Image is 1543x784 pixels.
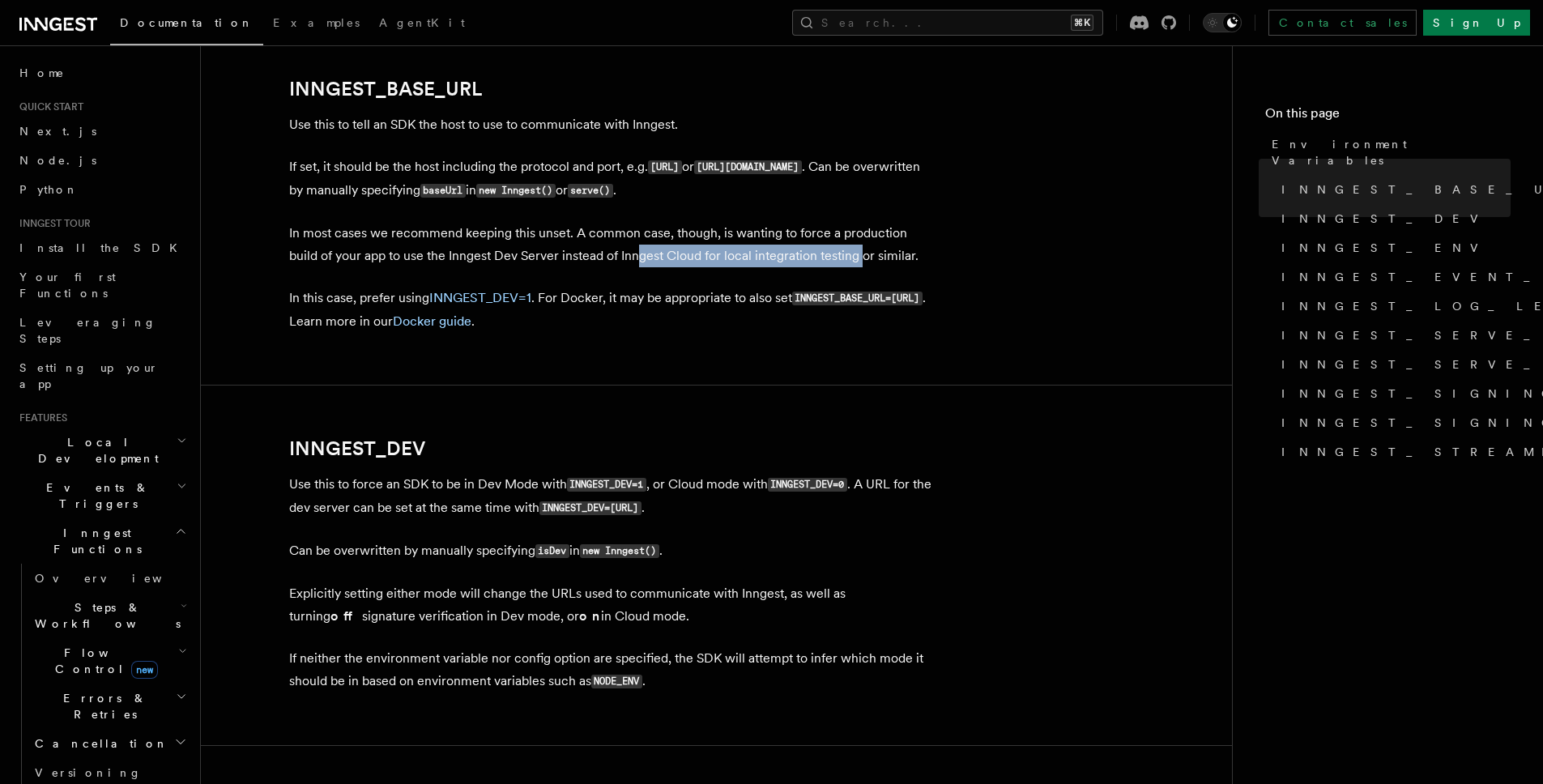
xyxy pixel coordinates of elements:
[792,292,923,305] code: INNGEST_BASE_URL=[URL]
[35,766,142,779] span: Versioning
[13,308,190,353] a: Leveraging Steps
[289,222,937,267] p: In most cases we recommend keeping this unset. A common case, though, is wanting to force a produ...
[567,478,646,492] code: INNGEST_DEV=1
[13,479,177,512] span: Events & Triggers
[28,684,190,729] button: Errors & Retries
[13,146,190,175] a: Node.js
[13,217,91,230] span: Inngest tour
[1275,321,1511,350] a: INNGEST_SERVE_HOST
[580,544,659,558] code: new Inngest()
[289,113,937,136] p: Use this to tell an SDK the host to use to communicate with Inngest.
[1275,437,1511,467] a: INNGEST_STREAMING
[1203,13,1242,32] button: Toggle dark mode
[19,271,116,300] span: Your first Functions
[19,361,159,390] span: Setting up your app
[568,184,613,198] code: serve()
[28,729,190,758] button: Cancellation
[591,675,642,688] code: NODE_ENV
[1275,292,1511,321] a: INNGEST_LOG_LEVEL
[273,16,360,29] span: Examples
[19,183,79,196] span: Python
[1275,350,1511,379] a: INNGEST_SERVE_PATH
[131,661,158,679] span: new
[13,262,190,308] a: Your first Functions
[289,473,937,520] p: Use this to force an SDK to be in Dev Mode with , or Cloud mode with . A URL for the dev server c...
[13,525,175,557] span: Inngest Functions
[28,638,190,684] button: Flow Controlnew
[1265,130,1511,175] a: Environment Variables
[28,599,181,632] span: Steps & Workflows
[13,175,190,204] a: Python
[19,241,187,254] span: Install the SDK
[13,100,83,113] span: Quick start
[13,473,190,518] button: Events & Triggers
[539,501,641,515] code: INNGEST_DEV=[URL]
[1268,10,1417,36] a: Contact sales
[13,434,177,467] span: Local Development
[420,184,466,198] code: baseUrl
[1275,175,1511,204] a: INNGEST_BASE_URL
[579,608,601,624] strong: on
[1275,233,1511,262] a: INNGEST_ENV
[1275,262,1511,292] a: INNGEST_EVENT_KEY
[289,287,937,333] p: In this case, prefer using . For Docker, it may be appropriate to also set . Learn more in our .
[13,353,190,398] a: Setting up your app
[1275,408,1511,437] a: INNGEST_SIGNING_KEY_FALLBACK
[289,647,937,693] p: If neither the environment variable nor config option are specified, the SDK will attempt to infe...
[535,544,569,558] code: isDev
[429,290,531,305] a: INNGEST_DEV=1
[1071,15,1093,31] kbd: ⌘K
[289,78,482,100] a: INNGEST_BASE_URL
[35,572,202,585] span: Overview
[28,645,178,677] span: Flow Control
[120,16,254,29] span: Documentation
[289,156,937,202] p: If set, it should be the host including the protocol and port, e.g. or . Can be overwritten by ma...
[1281,240,1488,256] span: INNGEST_ENV
[28,564,190,593] a: Overview
[1423,10,1530,36] a: Sign Up
[393,313,471,329] a: Docker guide
[1275,204,1511,233] a: INNGEST_DEV
[289,437,425,460] a: INNGEST_DEV
[330,608,362,624] strong: off
[13,518,190,564] button: Inngest Functions
[28,690,176,722] span: Errors & Retries
[379,16,465,29] span: AgentKit
[1281,211,1488,227] span: INNGEST_DEV
[476,184,556,198] code: new Inngest()
[1272,136,1511,168] span: Environment Variables
[19,125,96,138] span: Next.js
[13,428,190,473] button: Local Development
[369,5,475,44] a: AgentKit
[263,5,369,44] a: Examples
[1265,104,1511,130] h4: On this page
[13,117,190,146] a: Next.js
[28,593,190,638] button: Steps & Workflows
[110,5,263,45] a: Documentation
[768,478,847,492] code: INNGEST_DEV=0
[694,160,802,174] code: [URL][DOMAIN_NAME]
[19,154,96,167] span: Node.js
[1275,379,1511,408] a: INNGEST_SIGNING_KEY
[13,58,190,87] a: Home
[289,582,937,628] p: Explicitly setting either mode will change the URLs used to communicate with Inngest, as well as ...
[13,411,67,424] span: Features
[19,316,156,345] span: Leveraging Steps
[289,539,937,563] p: Can be overwritten by manually specifying in .
[28,735,168,752] span: Cancellation
[19,65,65,81] span: Home
[792,10,1103,36] button: Search...⌘K
[648,160,682,174] code: [URL]
[13,233,190,262] a: Install the SDK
